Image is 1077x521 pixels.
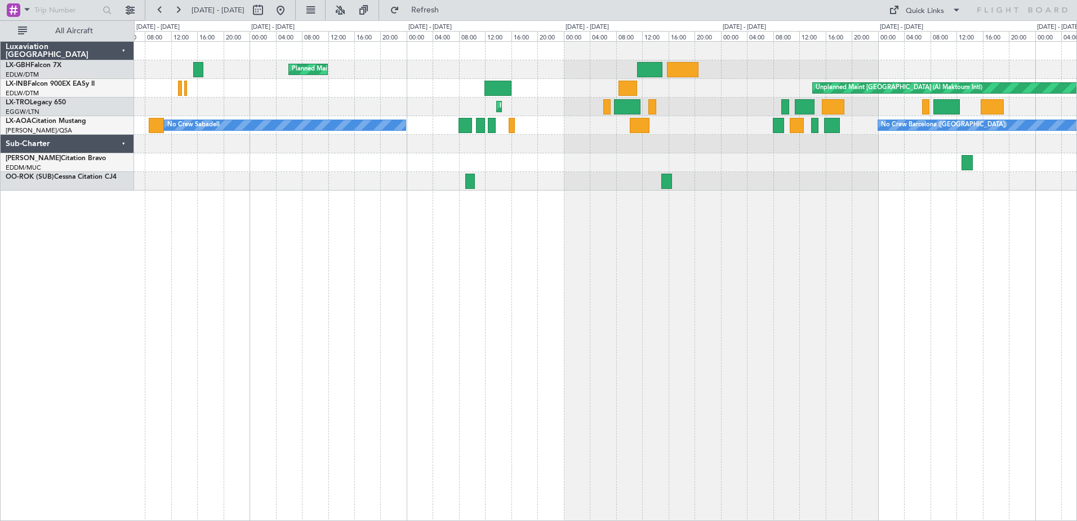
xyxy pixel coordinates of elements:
div: 16:00 [197,31,223,41]
div: 00:00 [250,31,275,41]
div: 08:00 [145,31,171,41]
div: 12:00 [171,31,197,41]
a: [PERSON_NAME]/QSA [6,126,72,135]
a: LX-TROLegacy 650 [6,99,66,106]
span: LX-AOA [6,118,32,125]
button: All Aircraft [12,22,122,40]
div: 04:00 [747,31,773,41]
div: 04:00 [433,31,459,41]
button: Refresh [385,1,452,19]
div: 12:00 [956,31,982,41]
div: 04:00 [590,31,616,41]
div: [DATE] - [DATE] [408,23,452,32]
a: EDLW/DTM [6,89,39,98]
span: LX-GBH [6,62,30,69]
div: Planned Maint Nice ([GEOGRAPHIC_DATA]) [292,61,417,78]
div: 16:00 [511,31,537,41]
div: No Crew Barcelona ([GEOGRAPHIC_DATA]) [881,117,1007,134]
div: [DATE] - [DATE] [251,23,295,32]
div: [DATE] - [DATE] [880,23,923,32]
div: 00:00 [721,31,747,41]
div: 20:00 [695,31,720,41]
div: 04:00 [904,31,930,41]
div: 20:00 [537,31,563,41]
div: [DATE] - [DATE] [566,23,609,32]
button: Quick Links [883,1,967,19]
div: 16:00 [669,31,695,41]
div: 20:00 [380,31,406,41]
a: EDLW/DTM [6,70,39,79]
span: LX-TRO [6,99,30,106]
input: Trip Number [34,2,99,19]
div: 00:00 [878,31,904,41]
div: 12:00 [485,31,511,41]
span: All Aircraft [29,27,119,35]
div: [DATE] - [DATE] [136,23,180,32]
div: Quick Links [906,6,944,17]
div: 16:00 [826,31,852,41]
a: LX-INBFalcon 900EX EASy II [6,81,95,87]
div: 08:00 [773,31,799,41]
div: [DATE] - [DATE] [723,23,766,32]
div: 08:00 [931,31,956,41]
div: Planned Maint [GEOGRAPHIC_DATA] ([GEOGRAPHIC_DATA]) [500,98,677,115]
div: 08:00 [302,31,328,41]
div: 12:00 [328,31,354,41]
a: OO-ROK (SUB)Cessna Citation CJ4 [6,174,117,180]
div: 16:00 [354,31,380,41]
span: OO-ROK (SUB) [6,174,54,180]
span: [DATE] - [DATE] [192,5,244,15]
a: EGGW/LTN [6,108,39,116]
div: 12:00 [642,31,668,41]
div: 04:00 [276,31,302,41]
div: 20:00 [1009,31,1035,41]
div: 08:00 [616,31,642,41]
div: 16:00 [983,31,1009,41]
div: 20:00 [224,31,250,41]
div: 08:00 [459,31,485,41]
div: 12:00 [799,31,825,41]
a: LX-AOACitation Mustang [6,118,86,125]
div: 00:00 [1035,31,1061,41]
div: 00:00 [564,31,590,41]
a: [PERSON_NAME]Citation Bravo [6,155,106,162]
span: Refresh [402,6,449,14]
div: Unplanned Maint [GEOGRAPHIC_DATA] (Al Maktoum Intl) [816,80,982,96]
span: [PERSON_NAME] [6,155,61,162]
div: 20:00 [852,31,878,41]
a: LX-GBHFalcon 7X [6,62,61,69]
span: LX-INB [6,81,28,87]
div: 00:00 [407,31,433,41]
div: No Crew Sabadell [167,117,220,134]
a: EDDM/MUC [6,164,41,172]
